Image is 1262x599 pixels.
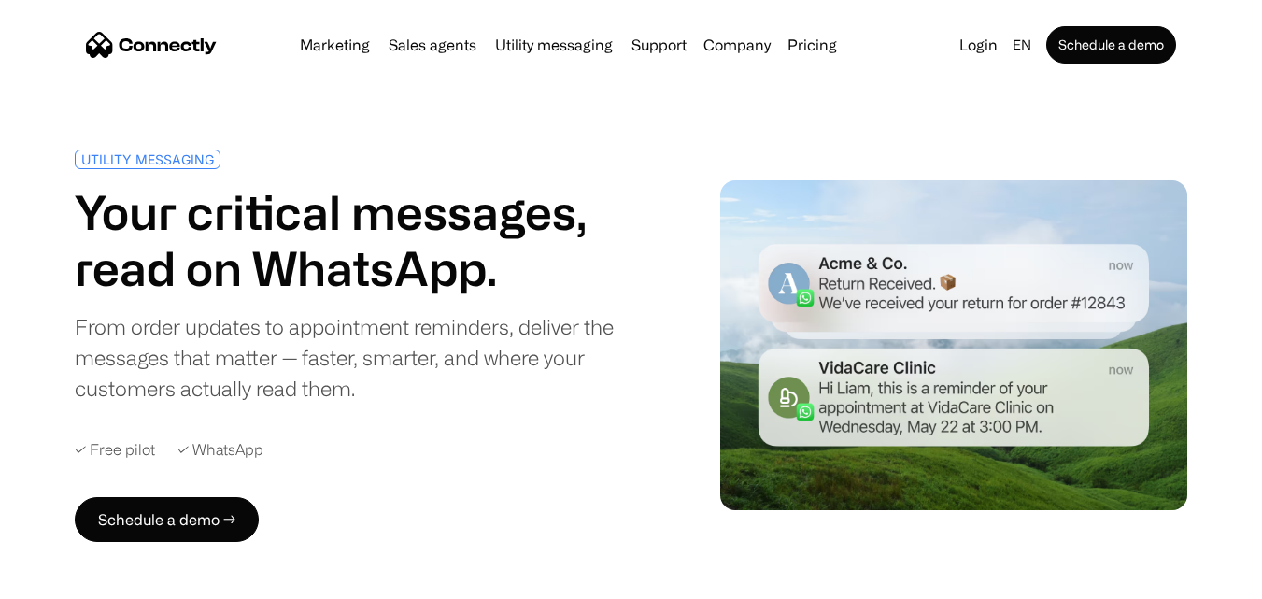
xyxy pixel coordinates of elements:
[19,564,112,592] aside: Language selected: English
[952,32,1005,58] a: Login
[698,32,776,58] div: Company
[75,311,624,404] div: From order updates to appointment reminders, deliver the messages that matter — faster, smarter, ...
[488,37,620,52] a: Utility messaging
[1013,32,1031,58] div: en
[75,497,259,542] a: Schedule a demo →
[75,184,624,296] h1: Your critical messages, read on WhatsApp.
[81,152,214,166] div: UTILITY MESSAGING
[703,32,771,58] div: Company
[624,37,694,52] a: Support
[1046,26,1176,64] a: Schedule a demo
[75,441,155,459] div: ✓ Free pilot
[37,566,112,592] ul: Language list
[381,37,484,52] a: Sales agents
[780,37,844,52] a: Pricing
[1005,32,1042,58] div: en
[177,441,263,459] div: ✓ WhatsApp
[86,31,217,59] a: home
[292,37,377,52] a: Marketing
